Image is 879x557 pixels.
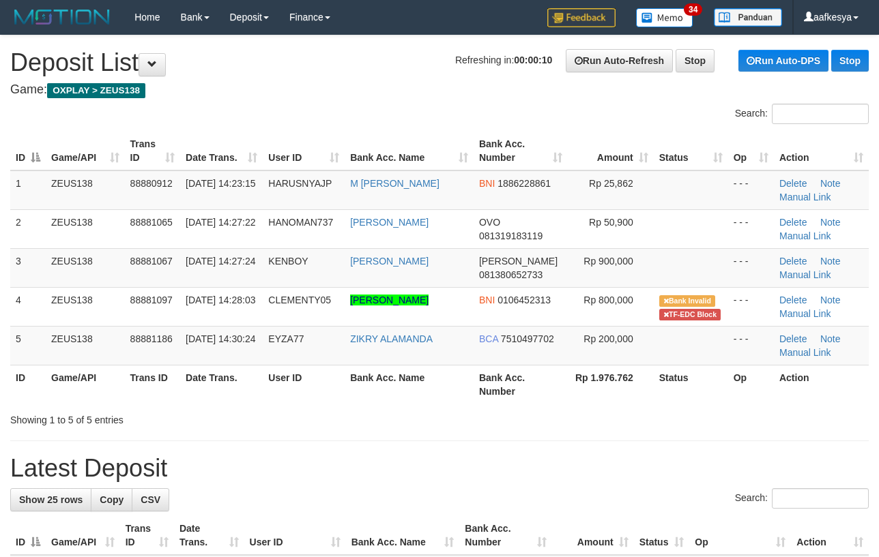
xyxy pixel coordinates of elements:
a: Delete [779,178,807,189]
th: Status [654,365,728,404]
th: User ID: activate to sort column ascending [263,132,345,170]
span: BCA [479,333,498,344]
span: Copy 7510497702 to clipboard [501,333,554,344]
img: MOTION_logo.png [10,7,114,27]
a: Note [820,217,841,228]
th: Trans ID: activate to sort column ascending [120,516,174,555]
span: Copy 1886228861 to clipboard [498,178,551,189]
th: Op: activate to sort column ascending [728,132,774,170]
td: 4 [10,287,46,326]
td: - - - [728,248,774,287]
span: [DATE] 14:23:15 [186,178,255,189]
a: Run Auto-Refresh [566,49,673,72]
td: 1 [10,170,46,210]
a: Note [820,178,841,189]
span: OVO [479,217,500,228]
th: ID: activate to sort column descending [10,516,46,555]
td: - - - [728,287,774,326]
td: ZEUS138 [46,170,125,210]
span: OXPLAY > ZEUS138 [47,83,145,98]
a: Manual Link [779,269,831,280]
th: Amount: activate to sort column ascending [552,516,633,555]
th: Status: activate to sort column ascending [634,516,690,555]
a: Manual Link [779,308,831,319]
span: Rp 900,000 [583,256,633,267]
a: [PERSON_NAME] [350,295,429,305]
span: EYZA77 [268,333,304,344]
td: - - - [728,170,774,210]
span: KENBOY [268,256,308,267]
th: Rp 1.976.762 [568,365,654,404]
a: [PERSON_NAME] [350,217,429,228]
span: 88881186 [130,333,173,344]
th: User ID: activate to sort column ascending [244,516,346,555]
th: Bank Acc. Number [474,365,568,404]
a: Run Auto-DPS [738,50,828,72]
a: Note [820,333,841,344]
input: Search: [772,488,869,509]
a: Delete [779,256,807,267]
th: ID [10,365,46,404]
span: Transfer EDC blocked [659,309,721,320]
a: Stop [676,49,715,72]
span: 34 [684,3,702,16]
th: Date Trans. [180,365,263,404]
th: Bank Acc. Number: activate to sort column ascending [459,516,552,555]
a: Manual Link [779,192,831,202]
h1: Latest Deposit [10,455,869,482]
td: ZEUS138 [46,287,125,326]
td: 5 [10,326,46,365]
span: Rp 800,000 [583,295,633,305]
a: CSV [132,488,169,511]
th: Bank Acc. Name: activate to sort column ascending [346,516,460,555]
span: 88880912 [130,178,173,189]
span: Rp 200,000 [583,333,633,344]
th: Action: activate to sort column ascending [774,132,869,170]
span: [DATE] 14:30:24 [186,333,255,344]
th: Status: activate to sort column ascending [654,132,728,170]
th: Date Trans.: activate to sort column ascending [174,516,244,555]
th: User ID [263,365,345,404]
th: Action [774,365,869,404]
th: Trans ID [125,365,180,404]
span: CSV [141,494,160,505]
div: Showing 1 to 5 of 5 entries [10,408,356,427]
th: Op: activate to sort column ascending [689,516,791,555]
input: Search: [772,104,869,124]
span: Copy 081319183119 to clipboard [479,230,543,241]
span: Bank is not match [659,295,715,307]
a: ZIKRY ALAMANDA [350,333,433,344]
a: Manual Link [779,347,831,358]
span: Copy 081380652733 to clipboard [479,269,543,280]
strong: 00:00:10 [514,55,552,65]
th: Game/API [46,365,125,404]
td: ZEUS138 [46,209,125,248]
span: BNI [479,295,495,305]
td: - - - [728,209,774,248]
span: [DATE] 14:27:22 [186,217,255,228]
a: Copy [91,488,132,511]
th: Game/API: activate to sort column ascending [46,132,125,170]
span: Refreshing in: [455,55,552,65]
img: Feedback.jpg [547,8,616,27]
th: Bank Acc. Name: activate to sort column ascending [345,132,474,170]
img: Button%20Memo.svg [636,8,693,27]
th: Op [728,365,774,404]
span: HARUSNYAJP [268,178,332,189]
th: ID: activate to sort column descending [10,132,46,170]
a: Note [820,256,841,267]
a: Delete [779,217,807,228]
a: M [PERSON_NAME] [350,178,439,189]
span: [DATE] 14:28:03 [186,295,255,305]
img: panduan.png [714,8,782,27]
td: 2 [10,209,46,248]
td: - - - [728,326,774,365]
th: Amount: activate to sort column ascending [568,132,654,170]
a: Stop [831,50,869,72]
label: Search: [735,104,869,124]
h1: Deposit List [10,49,869,76]
th: Action: activate to sort column ascending [791,516,869,555]
span: HANOMAN737 [268,217,333,228]
a: Delete [779,295,807,305]
td: 3 [10,248,46,287]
